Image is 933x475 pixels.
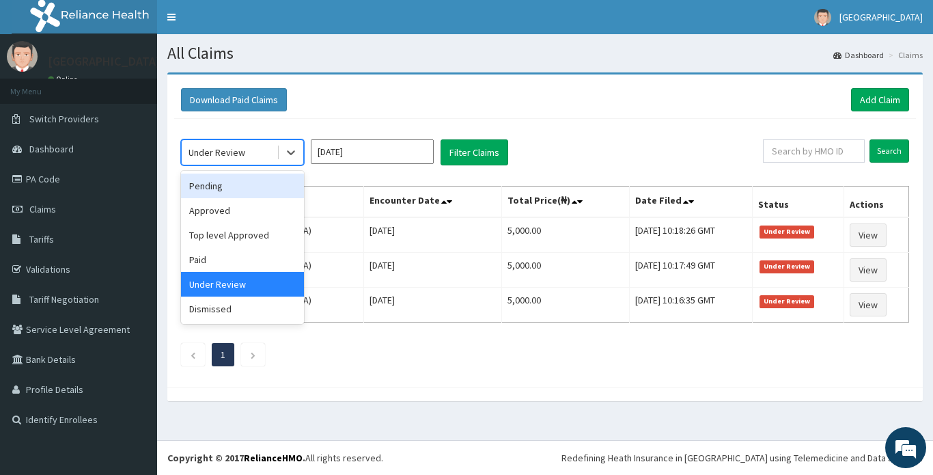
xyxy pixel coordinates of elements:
[244,452,303,464] a: RelianceHMO
[181,272,304,297] div: Under Review
[311,139,434,164] input: Select Month and Year
[29,143,74,155] span: Dashboard
[71,77,229,94] div: Chat with us now
[850,223,887,247] a: View
[181,297,304,321] div: Dismissed
[839,11,923,23] span: [GEOGRAPHIC_DATA]
[441,139,508,165] button: Filter Claims
[364,217,502,253] td: [DATE]
[561,451,923,465] div: Redefining Heath Insurance in [GEOGRAPHIC_DATA] using Telemedicine and Data Science!
[629,253,752,288] td: [DATE] 10:17:49 GMT
[25,68,55,103] img: d_794563401_company_1708531726252_794563401
[167,44,923,62] h1: All Claims
[814,9,831,26] img: User Image
[752,187,844,218] th: Status
[7,41,38,72] img: User Image
[181,247,304,272] div: Paid
[48,55,161,68] p: [GEOGRAPHIC_DATA]
[760,226,815,238] span: Under Review
[364,288,502,323] td: [DATE]
[850,293,887,316] a: View
[190,349,196,361] a: Previous page
[629,288,752,323] td: [DATE] 10:16:35 GMT
[29,293,99,306] span: Tariff Negotiation
[501,217,629,253] td: 5,000.00
[157,440,933,475] footer: All rights reserved.
[364,187,502,218] th: Encounter Date
[629,217,752,253] td: [DATE] 10:18:26 GMT
[850,258,887,282] a: View
[763,139,865,163] input: Search by HMO ID
[181,174,304,198] div: Pending
[851,88,909,111] a: Add Claim
[869,139,909,163] input: Search
[501,288,629,323] td: 5,000.00
[189,146,245,159] div: Under Review
[760,260,815,273] span: Under Review
[29,203,56,215] span: Claims
[501,253,629,288] td: 5,000.00
[885,49,923,61] li: Claims
[221,349,225,361] a: Page 1 is your current page
[250,349,256,361] a: Next page
[29,113,99,125] span: Switch Providers
[364,253,502,288] td: [DATE]
[167,452,305,464] strong: Copyright © 2017 .
[629,187,752,218] th: Date Filed
[181,223,304,247] div: Top level Approved
[181,198,304,223] div: Approved
[224,7,257,40] div: Minimize live chat window
[7,324,260,372] textarea: Type your message and hit 'Enter'
[501,187,629,218] th: Total Price(₦)
[79,148,189,286] span: We're online!
[181,88,287,111] button: Download Paid Claims
[760,295,815,308] span: Under Review
[844,187,908,218] th: Actions
[48,74,81,84] a: Online
[29,233,54,245] span: Tariffs
[833,49,884,61] a: Dashboard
